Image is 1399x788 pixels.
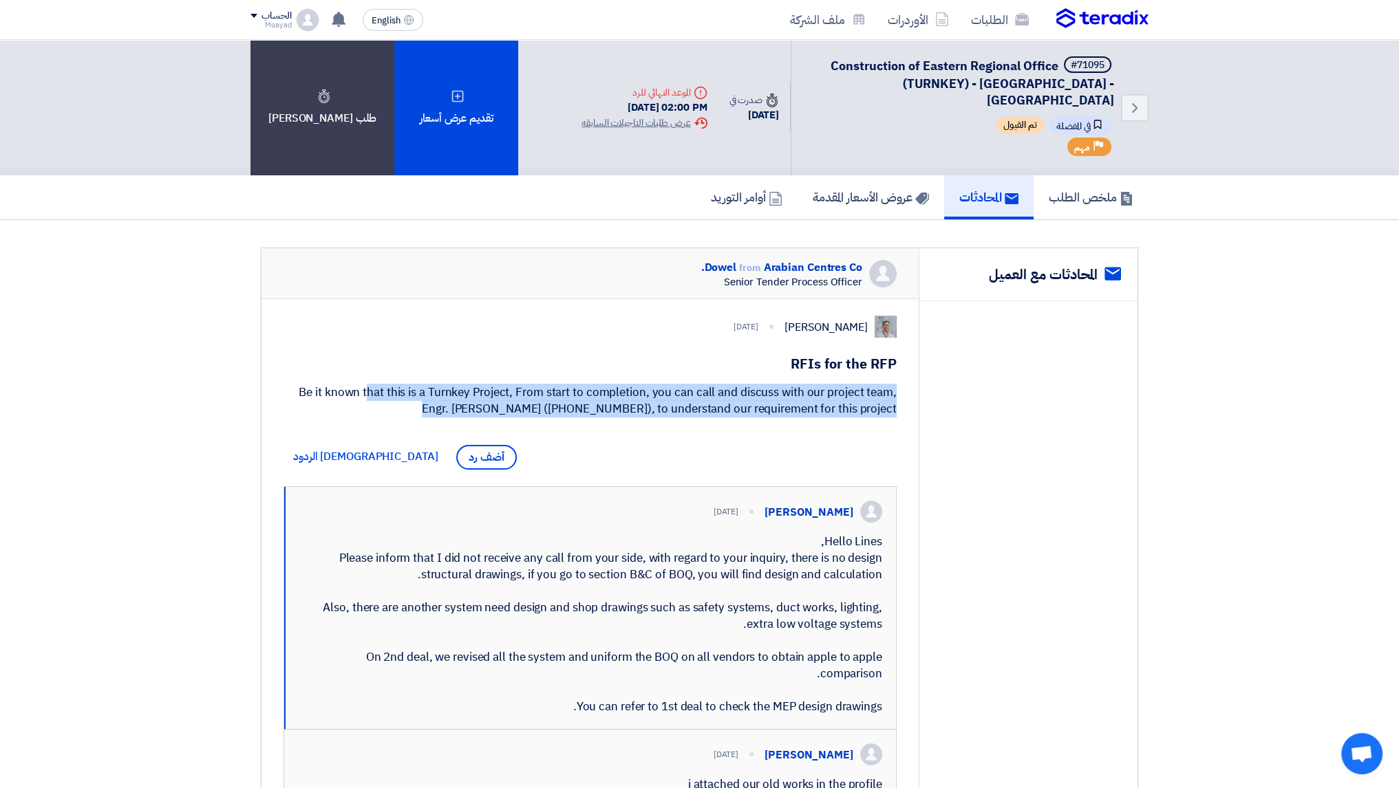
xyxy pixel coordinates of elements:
[729,93,779,107] div: صدرت في
[875,316,897,338] img: IMG_1753965247717.jpg
[1049,116,1111,135] span: في المفضلة
[456,445,517,470] span: أضف رد
[1056,8,1149,29] img: Teradix logo
[1071,61,1104,70] div: #71095
[996,117,1044,133] span: تم القبول
[581,85,707,100] div: الموعد النهائي للرد
[714,505,738,518] div: [DATE]
[813,189,929,205] h5: عروض الأسعار المقدمة
[581,100,707,116] div: [DATE] 02:00 PM
[798,175,944,219] a: عروض الأسعار المقدمة
[711,189,782,205] h5: أوامر التوريد
[284,354,897,373] h1: RFIs for the RFP
[581,116,707,130] div: عرض طلبات التاجيلات السابقه
[284,384,897,417] div: Be it known that this is a Turnkey Project, From start to completion, you can call and discuss wi...
[372,16,401,25] span: English
[959,189,1018,205] h5: المحادثات
[765,747,853,763] div: [PERSON_NAME]
[293,448,438,465] span: [DEMOGRAPHIC_DATA] الردود
[765,505,853,520] div: [PERSON_NAME]
[394,40,518,175] div: تقديم عرض أسعار
[1074,141,1090,154] span: مهم
[701,276,862,288] div: Senior Tender Process Officer
[734,320,758,333] div: [DATE]
[831,56,1114,109] span: Construction of Eastern Regional Office (TURNKEY) - [GEOGRAPHIC_DATA] - [GEOGRAPHIC_DATA]
[960,3,1040,36] a: الطلبات
[1049,189,1133,205] h5: ملخص الطلب
[250,21,291,29] div: Moayad
[808,56,1114,109] h5: Construction of Eastern Regional Office (TURNKEY) - Nakheel Mall - Dammam
[701,260,862,276] div: Dowel Arabian Centres Co.
[860,501,882,523] img: profile_test.png
[739,261,761,275] span: from
[860,743,882,765] img: profile_test.png
[363,9,423,31] button: English
[877,3,960,36] a: الأوردرات
[297,9,319,31] img: profile_test.png
[1341,733,1382,774] div: Open chat
[250,40,394,175] div: طلب [PERSON_NAME]
[714,748,738,760] div: [DATE]
[779,3,877,36] a: ملف الشركة
[989,265,1098,284] h2: المحادثات مع العميل
[729,107,779,123] div: [DATE]
[944,175,1034,219] a: المحادثات
[261,10,291,22] div: الحساب
[299,534,882,715] div: Hello Lines, Please inform that I did not receive any call from your side, with regard to your in...
[784,319,868,336] div: [PERSON_NAME]
[696,175,798,219] a: أوامر التوريد
[1034,175,1149,219] a: ملخص الطلب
